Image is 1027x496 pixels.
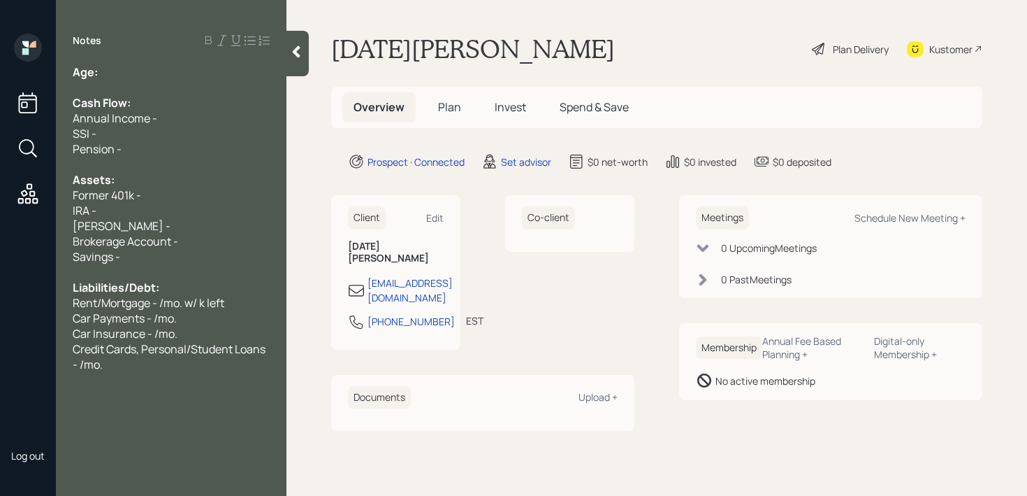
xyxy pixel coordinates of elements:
span: [PERSON_NAME] - [73,218,170,234]
div: Kustomer [929,42,973,57]
span: Car Payments - /mo. [73,311,177,326]
div: Plan Delivery [833,42,889,57]
span: Car Insurance - /mo. [73,326,177,341]
div: No active membership [715,374,815,388]
span: Cash Flow: [73,95,131,111]
span: Invest [495,99,526,115]
span: Savings - [73,249,120,264]
div: $0 net-worth [588,155,648,169]
div: Edit [426,211,444,225]
h1: [DATE][PERSON_NAME] [331,34,615,64]
h6: Meetings [696,206,749,229]
h6: Documents [348,386,411,409]
span: Overview [354,99,405,115]
img: retirable_logo.png [14,404,42,432]
span: Assets: [73,172,115,187]
div: [PHONE_NUMBER] [367,314,455,329]
span: Pension - [73,141,122,157]
div: [EMAIL_ADDRESS][DOMAIN_NAME] [367,276,453,305]
h6: Co-client [522,206,575,229]
div: 0 Past Meeting s [721,272,792,287]
div: 0 Upcoming Meeting s [721,241,817,255]
span: Annual Income - [73,111,157,126]
span: Age: [73,64,98,80]
span: Rent/Mortgage - /mo. w/ k left [73,295,224,311]
div: $0 invested [684,155,736,169]
span: Spend & Save [560,99,629,115]
div: Prospect · Connected [367,155,465,169]
span: Brokerage Account - [73,234,178,249]
div: $0 deposited [773,155,831,169]
h6: Membership [696,336,762,360]
div: Digital-only Membership + [874,334,966,361]
div: Log out [11,449,45,462]
span: Plan [438,99,461,115]
div: EST [466,313,483,328]
span: Liabilities/Debt: [73,280,159,295]
label: Notes [73,34,101,48]
div: Schedule New Meeting + [854,211,966,225]
span: IRA - [73,203,96,218]
h6: [DATE][PERSON_NAME] [348,241,444,264]
span: Former 401k - [73,187,141,203]
div: Set advisor [501,155,551,169]
span: SSI - [73,126,96,141]
span: Credit Cards, Personal/Student Loans - /mo. [73,341,268,372]
div: Upload + [578,390,618,404]
div: Annual Fee Based Planning + [762,334,863,361]
h6: Client [348,206,386,229]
